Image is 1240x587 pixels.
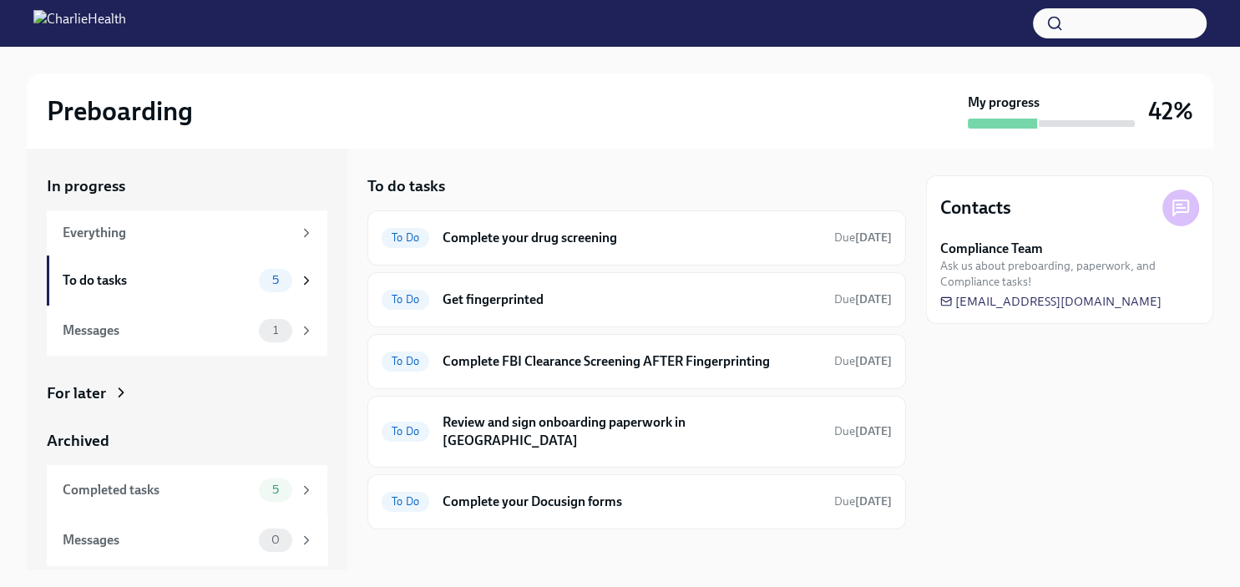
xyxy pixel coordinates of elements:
span: To Do [382,425,429,438]
span: 0 [261,534,290,546]
a: To DoReview and sign onboarding paperwork in [GEOGRAPHIC_DATA]Due[DATE] [382,410,892,453]
strong: [DATE] [855,230,892,245]
div: Messages [63,321,252,340]
span: October 24th, 2025 07:00 [834,353,892,369]
div: To do tasks [63,271,252,290]
a: To do tasks5 [47,256,327,306]
span: Due [834,494,892,509]
h5: To do tasks [367,175,445,197]
strong: [DATE] [855,424,892,438]
span: To Do [382,231,429,244]
span: 1 [263,324,288,337]
h4: Contacts [940,195,1011,220]
a: To DoGet fingerprintedDue[DATE] [382,286,892,313]
span: October 21st, 2025 07:00 [834,493,892,509]
strong: My progress [968,94,1040,112]
a: For later [47,382,327,404]
strong: [DATE] [855,494,892,509]
span: To Do [382,293,429,306]
h6: Get fingerprinted [443,291,821,309]
h6: Complete your drug screening [443,229,821,247]
div: For later [47,382,106,404]
span: 5 [262,274,289,286]
h3: 42% [1148,96,1193,126]
span: Due [834,354,892,368]
h2: Preboarding [47,94,193,128]
a: [EMAIL_ADDRESS][DOMAIN_NAME] [940,293,1162,310]
strong: [DATE] [855,292,892,306]
div: Completed tasks [63,481,252,499]
span: October 21st, 2025 07:00 [834,230,892,245]
span: Due [834,230,892,245]
div: Everything [63,224,292,242]
span: Due [834,424,892,438]
span: 5 [262,483,289,496]
span: October 21st, 2025 07:00 [834,291,892,307]
a: To DoComplete FBI Clearance Screening AFTER FingerprintingDue[DATE] [382,348,892,375]
div: Messages [63,531,252,549]
h6: Complete FBI Clearance Screening AFTER Fingerprinting [443,352,821,371]
a: Messages0 [47,515,327,565]
strong: [DATE] [855,354,892,368]
img: CharlieHealth [33,10,126,37]
span: To Do [382,355,429,367]
a: Messages1 [47,306,327,356]
a: To DoComplete your Docusign formsDue[DATE] [382,488,892,515]
a: Everything [47,210,327,256]
span: October 24th, 2025 07:00 [834,423,892,439]
span: Ask us about preboarding, paperwork, and Compliance tasks! [940,258,1199,290]
a: Completed tasks5 [47,465,327,515]
h6: Review and sign onboarding paperwork in [GEOGRAPHIC_DATA] [443,413,821,450]
a: In progress [47,175,327,197]
span: To Do [382,495,429,508]
a: Archived [47,430,327,452]
h6: Complete your Docusign forms [443,493,821,511]
span: Due [834,292,892,306]
a: To DoComplete your drug screeningDue[DATE] [382,225,892,251]
strong: Compliance Team [940,240,1043,258]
